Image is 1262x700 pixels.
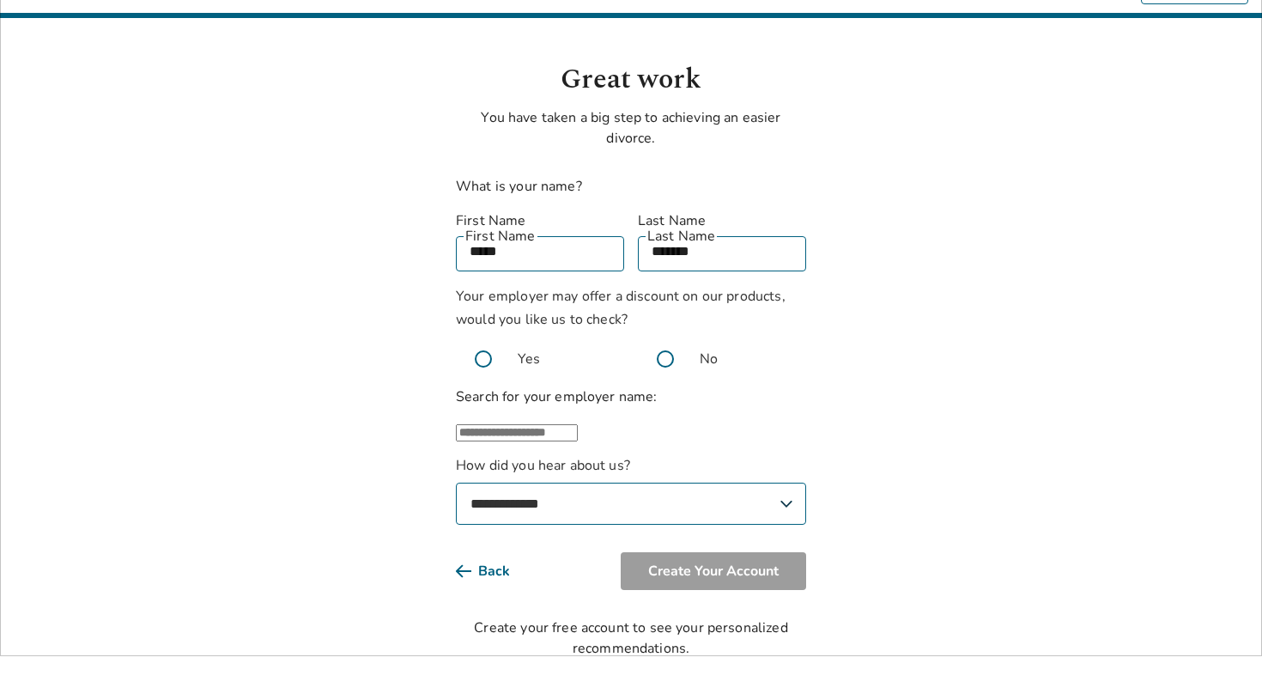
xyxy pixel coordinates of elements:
select: How did you hear about us? [456,483,806,525]
label: First Name [456,210,624,231]
label: How did you hear about us? [456,455,806,525]
iframe: Chat Widget [1176,618,1262,700]
div: Create your free account to see your personalized recommendations. [456,618,806,659]
span: Yes [518,349,540,369]
span: Your employer may offer a discount on our products, would you like us to check? [456,287,786,329]
button: Create Your Account [621,552,806,590]
p: You have taken a big step to achieving an easier divorce. [456,107,806,149]
span: No [700,349,718,369]
button: Back [456,552,537,590]
label: Search for your employer name: [456,387,658,406]
h1: Great work [456,59,806,100]
label: Last Name [638,210,806,231]
label: What is your name? [456,177,582,196]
